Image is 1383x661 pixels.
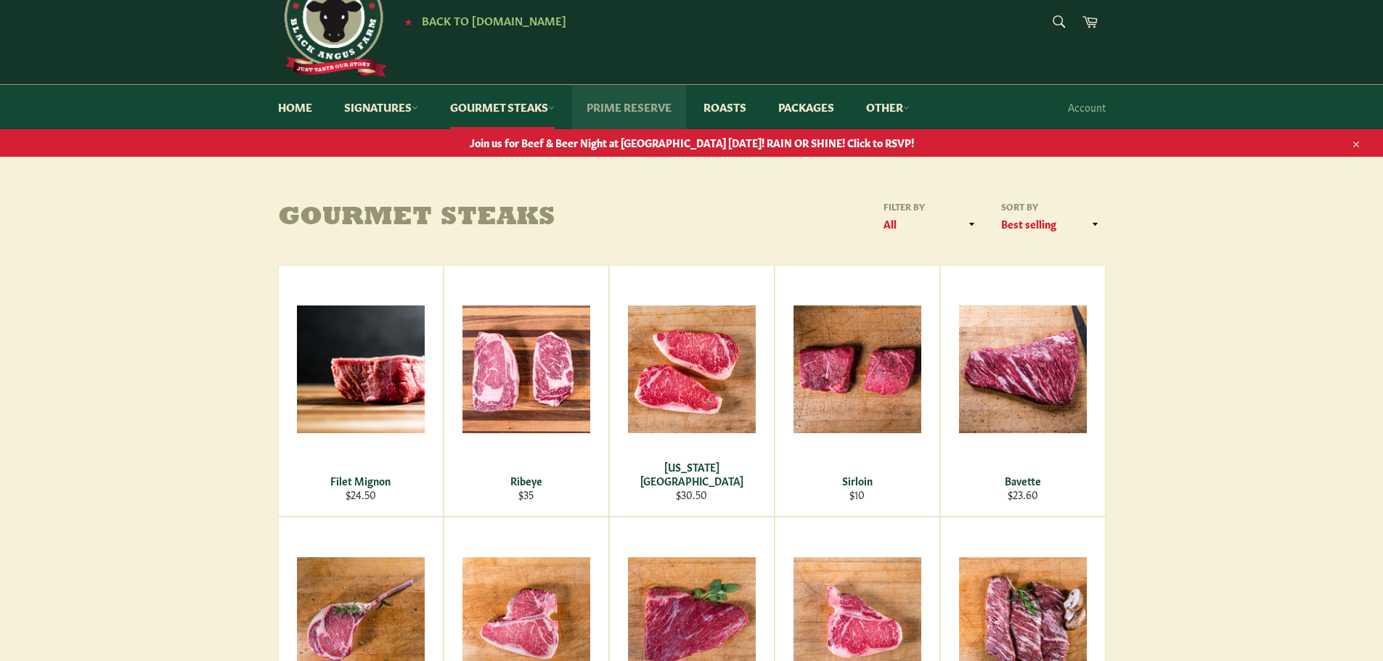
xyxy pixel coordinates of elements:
a: New York Strip [US_STATE][GEOGRAPHIC_DATA] $30.50 [609,265,775,517]
span: ★ [404,15,412,27]
div: $30.50 [619,488,764,501]
div: $35 [453,488,599,501]
a: Gourmet Steaks [436,85,569,129]
img: Filet Mignon [297,305,425,433]
label: Sort by [997,200,1106,213]
a: Roasts [689,85,761,129]
a: Filet Mignon Filet Mignon $24.50 [278,265,444,517]
img: Sirloin [794,305,921,433]
img: Ribeye [462,305,590,433]
a: Sirloin Sirloin $10 [775,265,940,517]
a: Other [852,85,924,129]
label: Filter by [878,200,982,213]
div: Filet Mignon [287,474,433,488]
a: Ribeye Ribeye $35 [444,265,609,517]
img: Bavette [959,305,1087,433]
div: $24.50 [287,488,433,501]
div: Bavette [950,474,1096,488]
div: Ribeye [453,474,599,488]
div: [US_STATE][GEOGRAPHIC_DATA] [619,460,764,488]
a: ★ Back to [DOMAIN_NAME] [397,15,566,27]
span: Back to [DOMAIN_NAME] [422,12,566,28]
a: Prime Reserve [572,85,686,129]
a: Packages [764,85,849,129]
a: Bavette Bavette $23.60 [940,265,1106,517]
img: New York Strip [628,305,756,433]
div: $10 [784,488,930,501]
a: Signatures [330,85,433,129]
div: Sirloin [784,474,930,488]
a: Account [1061,86,1113,128]
a: Home [264,85,327,129]
div: $23.60 [950,488,1096,501]
h1: Gourmet Steaks [278,204,692,233]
